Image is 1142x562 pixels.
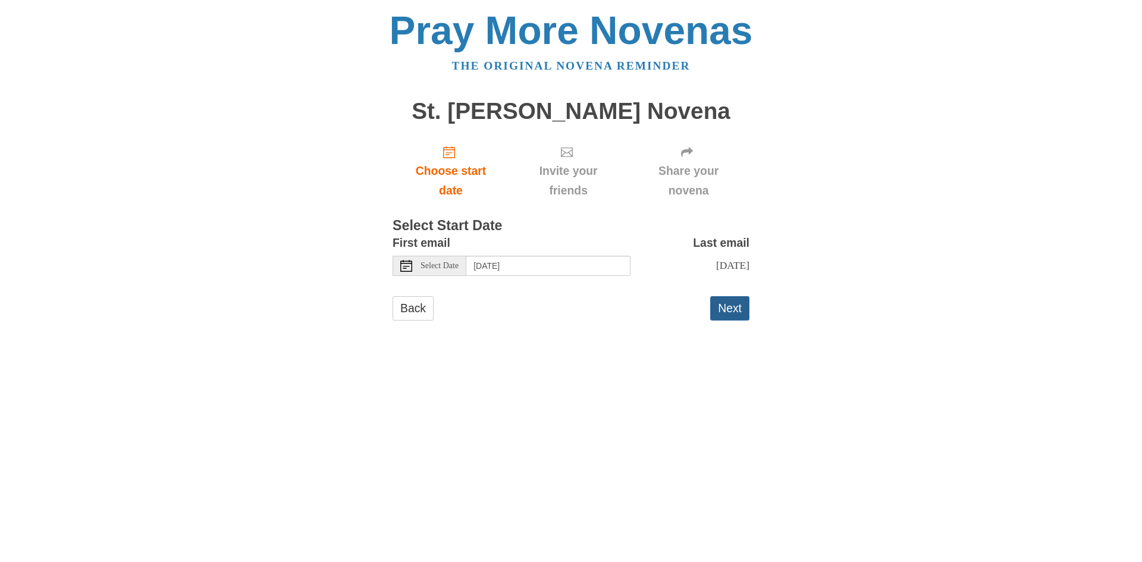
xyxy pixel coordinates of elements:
span: Choose start date [404,161,497,200]
button: Next [710,296,749,321]
span: [DATE] [716,259,749,271]
span: Share your novena [639,161,738,200]
span: Invite your friends [521,161,616,200]
span: Select Date [421,262,459,270]
a: Back [393,296,434,321]
label: First email [393,233,450,253]
div: Click "Next" to confirm your start date first. [509,136,628,206]
a: The original novena reminder [452,59,691,72]
h1: St. [PERSON_NAME] Novena [393,99,749,124]
a: Choose start date [393,136,509,206]
a: Pray More Novenas [390,8,753,52]
div: Click "Next" to confirm your start date first. [628,136,749,206]
h3: Select Start Date [393,218,749,234]
label: Last email [693,233,749,253]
